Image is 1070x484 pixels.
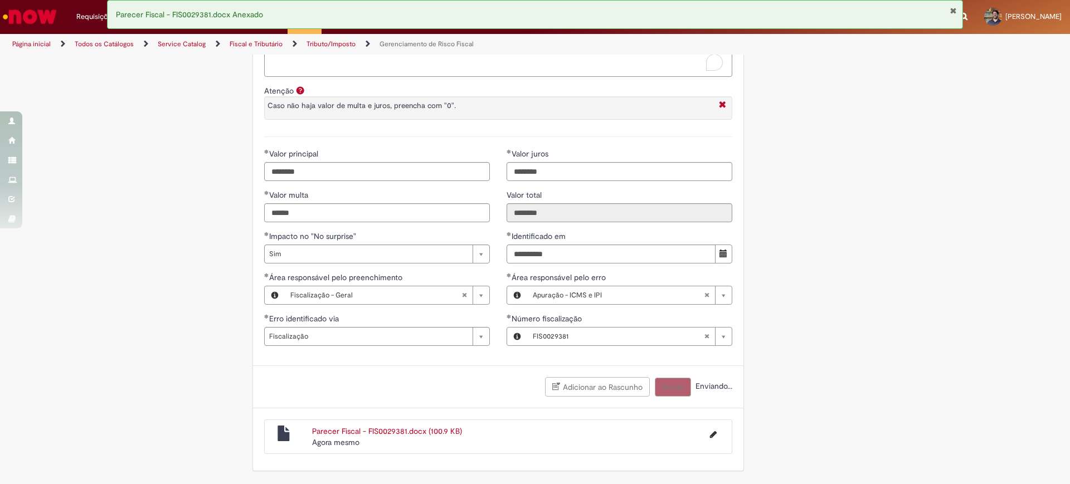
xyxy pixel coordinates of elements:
[264,273,269,277] span: Obrigatório Preenchido
[507,162,732,181] input: Valor juros
[76,11,115,22] span: Requisições
[507,314,512,319] span: Obrigatório Preenchido
[269,272,405,282] span: Necessários - Área responsável pelo preenchimento
[158,40,206,48] a: Service Catalog
[512,272,608,282] span: Necessários - Área responsável pelo erro
[269,245,467,263] span: Sim
[533,327,704,345] span: FIS0029381
[8,34,705,55] ul: Trilhas de página
[269,149,320,159] span: Valor principal
[507,327,527,345] button: Número fiscalização, Visualizar este registro FIS0029381
[533,286,704,304] span: Apuração - ICMS e IPI
[507,149,512,154] span: Obrigatório Preenchido
[456,286,473,304] abbr: Limpar campo Área responsável pelo preenchimento
[290,286,461,304] span: Fiscalização - Geral
[703,426,723,443] button: Editar nome de arquivo Parecer Fiscal - FIS0029381.docx
[512,231,568,241] span: Identificado em
[264,86,294,96] label: Atenção
[269,190,310,200] span: Valor multa
[230,40,283,48] a: Fiscal e Tributário
[269,327,467,345] span: Fiscalização
[264,232,269,236] span: Obrigatório Preenchido
[527,327,732,345] a: FIS0029381Limpar campo Número fiscalização
[285,286,489,304] a: Limpar campo Área responsável pelo preenchimento
[512,314,584,324] span: Número fiscalização
[264,314,269,319] span: Obrigatório Preenchido
[512,149,551,159] span: Valor juros
[950,6,957,15] button: Fechar Notificação
[264,203,490,222] input: Valor multa
[715,245,732,263] button: Mostrar calendário para Identificado em
[307,40,356,48] a: Tributo/Imposto
[507,273,512,277] span: Obrigatório Preenchido
[507,203,732,222] input: Valor total
[265,286,285,304] button: Área responsável pelo preenchimento, Visualizar este registro Fiscalização - Geral
[264,149,269,154] span: Obrigatório Preenchido
[269,231,358,241] span: Impacto no "No surprise"
[312,437,359,447] span: Agora mesmo
[693,381,732,391] span: Enviando...
[698,286,715,304] abbr: Limpar campo Área responsável pelo erro
[264,162,490,181] input: Valor principal
[75,40,134,48] a: Todos os Catálogos
[527,286,732,304] a: Limpar campo Área responsável pelo erro
[507,190,544,200] span: Somente leitura - Valor total
[1,6,59,28] img: ServiceNow
[267,101,456,110] span: Caso não haja valor de multa e juros, preencha com "0".
[269,314,341,324] span: Erro identificado via
[312,426,462,436] a: Parecer Fiscal - FIS0029381.docx (100.9 KB)
[716,100,729,111] i: Fechar More information Por atencao
[264,190,269,195] span: Obrigatório Preenchido
[507,232,512,236] span: Obrigatório Preenchido
[116,9,263,19] span: Parecer Fiscal - FIS0029381.docx Anexado
[12,40,51,48] a: Página inicial
[294,86,307,95] span: Ajuda para Atenção
[380,40,474,48] a: Gerenciamento de Risco Fiscal
[507,286,527,304] button: Área responsável pelo erro, Visualizar este registro Apuração - ICMS e IPI
[312,437,359,447] time: 28/09/2025 19:02:13
[507,245,716,263] input: Identificado em 08 April 2025 Tuesday
[1005,12,1062,21] span: [PERSON_NAME]
[698,327,715,345] abbr: Limpar campo Número fiscalização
